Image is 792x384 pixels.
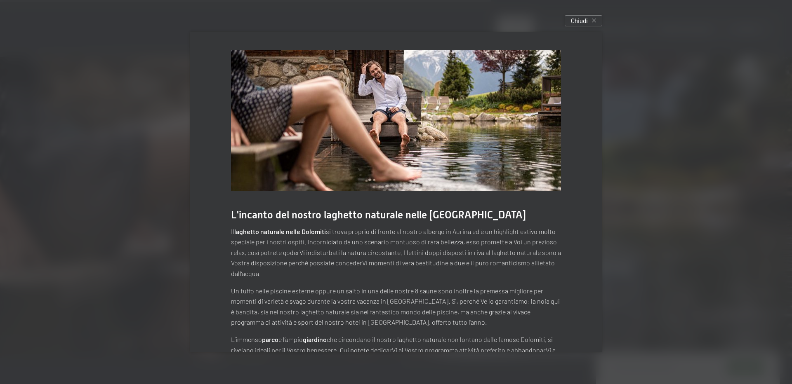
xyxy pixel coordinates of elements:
strong: parco [262,335,278,343]
strong: laghetto naturale nelle Dolomiti [234,227,326,235]
span: Chiudi [571,16,588,25]
p: Un tuffo nelle piscine esterne oppure un salto in una delle nostre 8 saune sono inoltre la premes... [231,286,561,328]
p: L’immenso e l’ampio che circondano il nostro laghetto naturale non lontano dalle famose Dolomiti,... [231,334,561,376]
img: Vacanze wellness in Alto Adige: 7.700m² di spa, 10 saune e… [231,50,561,191]
p: Il si trova proprio di fronte al nostro albergo in Aurina ed è un highlight estivo molto speciale... [231,226,561,279]
strong: giardino [303,335,327,343]
span: L'incanto del nostro laghetto naturale nelle [GEOGRAPHIC_DATA] [231,209,526,221]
